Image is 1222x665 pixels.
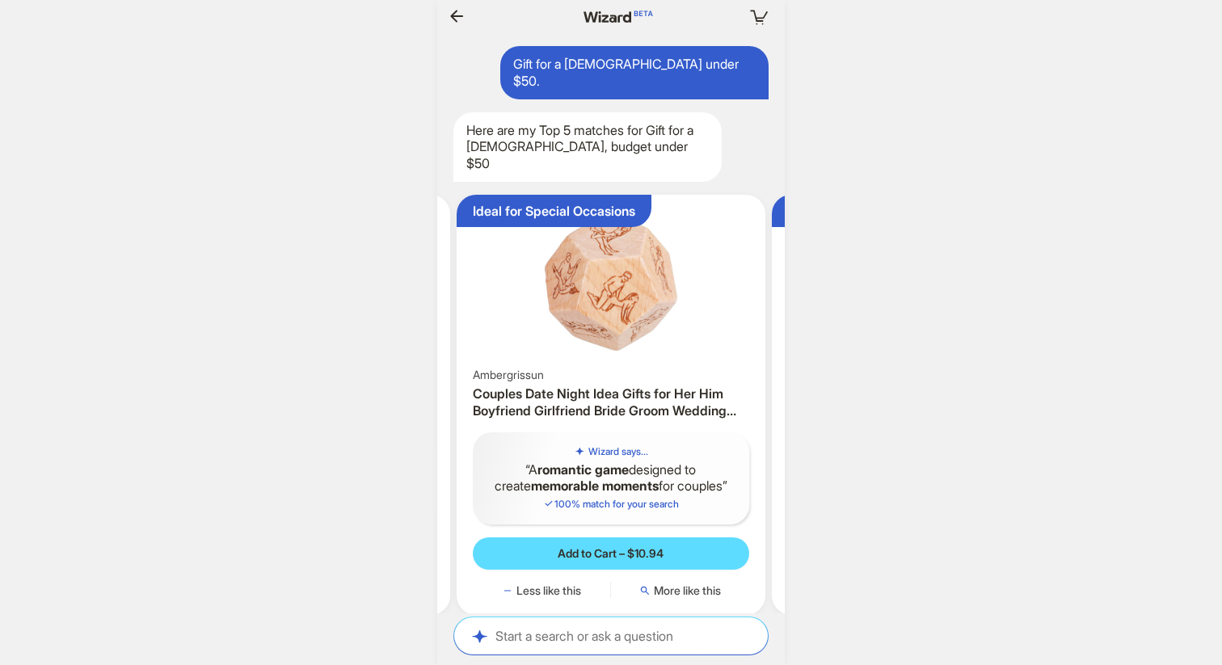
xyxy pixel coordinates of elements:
[457,195,766,615] div: Ideal for Special OccasionsCouples Date Night Idea Gifts for Her Him Boyfriend Girlfriend Bride G...
[473,385,750,419] h3: Couples Date Night Idea Gifts for Her Him Boyfriend Girlfriend Bride Groom Wedding Engagement
[654,583,721,598] span: More like this
[537,461,629,478] b: romantic game
[473,203,635,220] div: Ideal for Special Occasions
[473,537,750,570] button: Add to Cart – $10.94
[486,461,737,495] q: A designed to create for couples
[611,583,749,599] button: More like this
[453,112,722,182] div: Here are my Top 5 matches for Gift for a [DEMOGRAPHIC_DATA], budget under $50
[531,478,659,494] b: memorable moments
[500,46,769,99] div: Gift for a [DEMOGRAPHIC_DATA] under $50.
[473,583,611,599] button: Less like this
[543,498,679,510] span: 100 % match for your search
[558,546,664,561] span: Add to Cart – $10.94
[516,583,581,598] span: Less like this
[588,445,648,458] h5: Wizard says...
[778,201,1075,381] img: 25th Year Old Birthday Socks
[473,368,544,382] span: Ambergrissun
[463,201,760,364] img: Couples Date Night Idea Gifts for Her Him Boyfriend Girlfriend Bride Groom Wedding Engagement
